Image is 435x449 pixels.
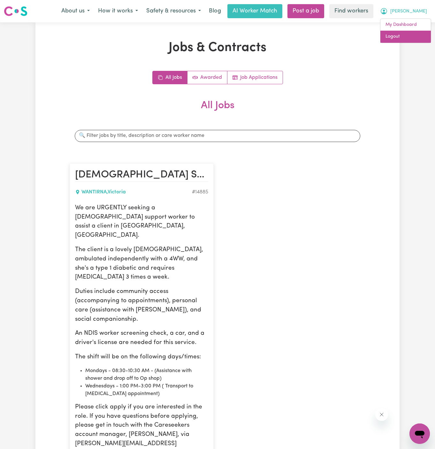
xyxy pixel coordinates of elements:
[85,382,208,398] li: Wednesdays - 1:00 PM-3:00 PM ( Transport to [MEDICAL_DATA] appointment)
[85,367,208,382] li: Mondays - 08:30-10:30 AM - (Assistance with shower and drop off to Op shop)
[380,19,431,31] a: My Dashboard
[227,71,283,84] a: Job applications
[375,408,388,421] iframe: Close message
[380,19,431,43] div: My Account
[4,5,27,17] img: Careseekers logo
[153,71,187,84] a: All jobs
[75,245,208,282] p: The client is a lovely [DEMOGRAPHIC_DATA], ambulated independently with a 4WW, and she's a type 1...
[75,130,360,142] input: 🔍 Filter jobs by title, description or care worker name
[4,4,27,19] a: Careseekers logo
[390,8,427,15] span: [PERSON_NAME]
[287,4,324,18] a: Post a job
[70,100,365,122] h2: All Jobs
[380,31,431,43] a: Logout
[75,353,208,362] p: The shift will be on the following days/times:
[70,40,365,56] h1: Jobs & Contracts
[75,188,192,196] div: WANTIRNA , Victoria
[75,329,208,348] p: An NDIS worker screening check, a car, and a driver's license are needed for this service.
[192,188,208,196] div: Job ID #14885
[75,287,208,324] p: Duties include community access (accompanying to appointments), personal care (assistance with [P...
[227,4,282,18] a: AI Worker Match
[187,71,227,84] a: Active jobs
[329,4,373,18] a: Find workers
[75,169,208,182] h2: Female Support Worker Needed In Wantirna, VIC
[57,4,94,18] button: About us
[376,4,431,18] button: My Account
[4,4,39,10] span: Need any help?
[75,204,208,240] p: We are URGENTLY seeking a [DEMOGRAPHIC_DATA] support worker to assist a client in [GEOGRAPHIC_DAT...
[94,4,142,18] button: How it works
[142,4,205,18] button: Safety & resources
[205,4,225,18] a: Blog
[409,423,430,444] iframe: Button to launch messaging window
